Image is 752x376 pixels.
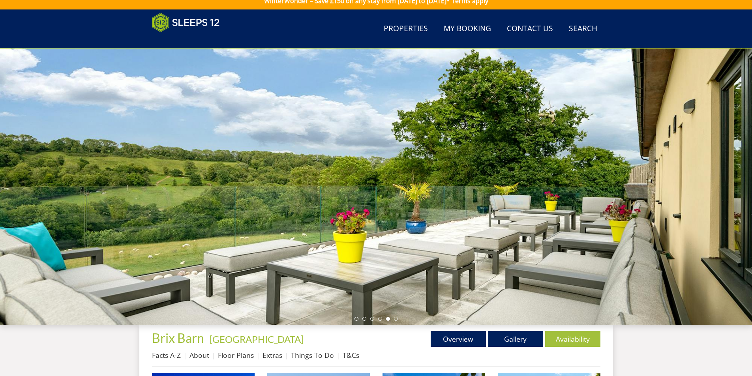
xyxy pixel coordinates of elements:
[152,330,204,346] span: Brix Barn
[381,20,431,38] a: Properties
[210,333,304,345] a: [GEOGRAPHIC_DATA]
[488,331,543,347] a: Gallery
[431,331,486,347] a: Overview
[189,350,209,360] a: About
[545,331,600,347] a: Availability
[152,350,181,360] a: Facts A-Z
[152,13,220,32] img: Sleeps 12
[148,37,231,44] iframe: Customer reviews powered by Trustpilot
[263,350,282,360] a: Extras
[152,330,206,346] a: Brix Barn
[504,20,556,38] a: Contact Us
[206,333,304,345] span: -
[566,20,600,38] a: Search
[441,20,494,38] a: My Booking
[291,350,334,360] a: Things To Do
[218,350,254,360] a: Floor Plans
[343,350,359,360] a: T&Cs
